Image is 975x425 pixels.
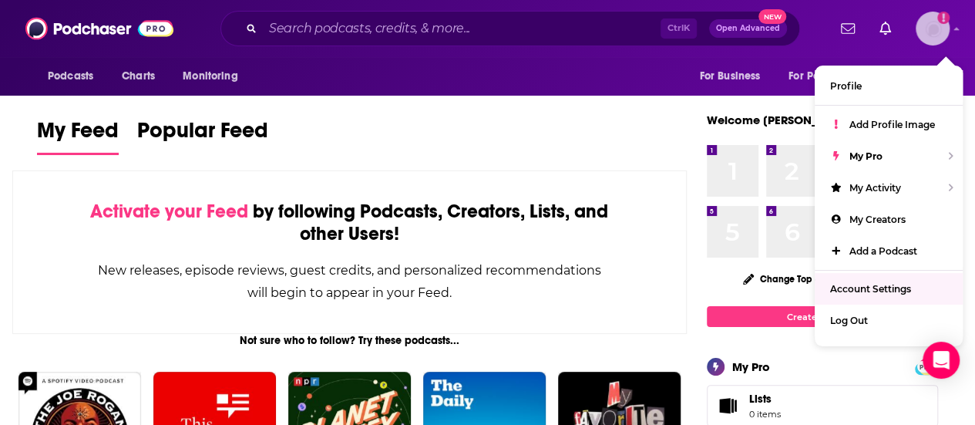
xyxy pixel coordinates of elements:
[749,392,772,406] span: Lists
[923,342,960,379] div: Open Intercom Messenger
[749,392,781,406] span: Lists
[849,245,917,257] span: Add a Podcast
[917,360,936,372] a: PRO
[137,117,268,153] span: Popular Feed
[815,273,963,305] a: Account Settings
[749,409,781,420] span: 0 items
[830,283,911,295] span: Account Settings
[830,315,868,326] span: Log Out
[90,259,609,304] div: New releases, episode reviews, guest credits, and personalized recommendations will begin to appe...
[732,359,770,374] div: My Pro
[849,214,906,225] span: My Creators
[263,16,661,41] input: Search podcasts, credits, & more...
[917,361,936,373] span: PRO
[815,204,963,235] a: My Creators
[707,113,859,127] a: Welcome [PERSON_NAME]!
[699,66,760,87] span: For Business
[916,12,950,46] span: Logged in as ahusic2015
[716,25,780,32] span: Open Advanced
[37,117,119,155] a: My Feed
[122,66,155,87] span: Charts
[830,80,862,92] span: Profile
[25,14,173,43] img: Podchaser - Follow, Share and Rate Podcasts
[183,66,237,87] span: Monitoring
[849,119,935,130] span: Add Profile Image
[835,15,861,42] a: Show notifications dropdown
[815,70,963,102] a: Profile
[849,150,883,162] span: My Pro
[712,395,743,417] span: Lists
[916,12,950,46] button: Show profile menu
[48,66,93,87] span: Podcasts
[788,66,862,87] span: For Podcasters
[90,200,248,223] span: Activate your Feed
[661,19,697,39] span: Ctrl K
[137,117,268,155] a: Popular Feed
[815,109,963,140] a: Add Profile Image
[37,62,113,91] button: open menu
[734,269,829,288] button: Change Top 8
[220,11,800,46] div: Search podcasts, credits, & more...
[112,62,164,91] a: Charts
[937,12,950,24] svg: Add a profile image
[758,9,786,24] span: New
[778,62,885,91] button: open menu
[707,306,938,327] a: Create My Top 8
[815,66,963,346] ul: Show profile menu
[849,182,901,194] span: My Activity
[12,334,687,347] div: Not sure who to follow? Try these podcasts...
[37,117,119,153] span: My Feed
[882,62,938,91] button: open menu
[709,19,787,38] button: Open AdvancedNew
[916,12,950,46] img: User Profile
[90,201,609,245] div: by following Podcasts, Creators, Lists, and other Users!
[815,235,963,267] a: Add a Podcast
[172,62,257,91] button: open menu
[873,15,897,42] a: Show notifications dropdown
[688,62,779,91] button: open menu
